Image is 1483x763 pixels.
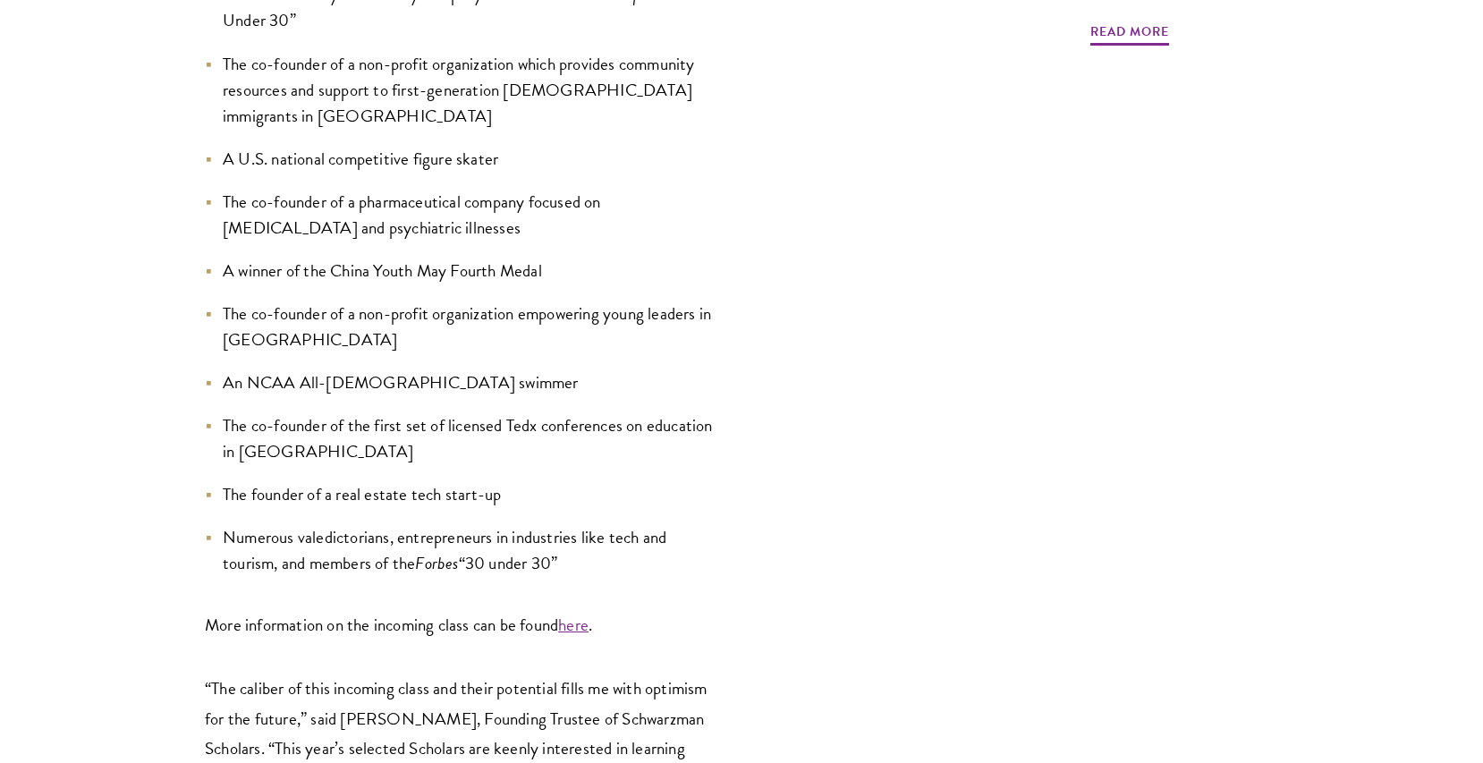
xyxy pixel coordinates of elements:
[205,301,715,352] li: The co-founder of a non-profit organization empowering young leaders in [GEOGRAPHIC_DATA]
[205,51,715,129] li: The co-founder of a non-profit organization which provides community resources and support to fir...
[205,481,715,507] li: The founder of a real estate tech start-up
[205,610,715,640] p: More information on the incoming class can be found .
[558,612,589,638] a: here
[205,524,715,576] li: Numerous valedictorians, entrepreneurs in industries like tech and tourism, and members of the “3...
[205,369,715,395] li: An NCAA All-[DEMOGRAPHIC_DATA] swimmer
[205,146,715,172] li: A U.S. national competitive figure skater
[205,412,715,464] li: The co-founder of the first set of licensed Tedx conferences on education in [GEOGRAPHIC_DATA]
[205,258,715,284] li: A winner of the China Youth May Fourth Medal
[205,189,715,241] li: The co-founder of a pharmaceutical company focused on [MEDICAL_DATA] and psychiatric illnesses
[415,550,458,576] em: Forbes
[1090,21,1169,48] span: Read More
